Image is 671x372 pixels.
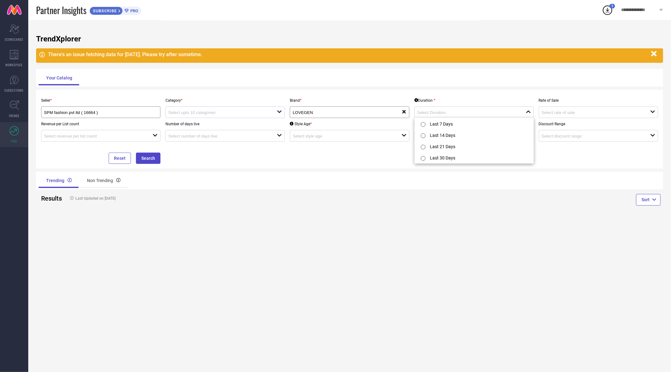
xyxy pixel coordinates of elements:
span: FWD [11,139,17,143]
input: Select upto 10 categories [168,110,266,115]
input: Select style age [293,134,391,138]
li: Last 30 Days [415,152,533,163]
div: LOVEGEN [293,109,401,115]
h2: Results [41,195,62,202]
p: Seller [41,98,160,103]
span: SCORECARDS [5,37,24,42]
div: SPM fashion pvt ltd ( 16664 ) [44,109,158,115]
li: Last 21 Days [415,141,533,152]
button: Search [136,153,160,164]
input: Select brands [293,110,391,115]
p: Number of days live [165,122,285,126]
a: SUBSCRIBEPRO [89,5,141,15]
input: Select number of days live [168,134,266,138]
button: Reset [109,153,131,164]
div: Non Trending [79,173,128,188]
span: SUBSCRIBE [90,8,118,13]
p: Revenue per List count [41,122,160,126]
span: Partner Insights [36,4,86,17]
h1: TrendXplorer [36,35,663,43]
span: TRENDS [9,113,19,118]
input: Select seller [44,110,146,115]
span: WORKSPACE [6,62,23,67]
span: SUGGESTIONS [5,88,24,93]
input: Select rate of sale [542,110,640,115]
p: Discount Range [539,122,658,126]
button: Sort [636,194,661,205]
input: Select discount range [542,134,640,138]
div: Open download list [602,4,613,16]
div: Style Age [290,122,312,126]
li: Last 7 Days [415,118,533,129]
span: PRO [129,8,138,13]
h4: Last Updated on [DATE] [67,196,319,201]
div: Your Catalog [39,70,80,85]
div: Trending [39,173,79,188]
input: Select Duration [417,110,515,115]
span: 1 [611,4,613,8]
p: Rate of Sale [539,98,658,103]
input: Select revenue per list count [44,134,142,138]
p: Category [165,98,285,103]
div: There's an issue fetching data for [DATE]. Please try after sometime. [48,51,648,57]
div: Duration [414,98,436,103]
li: Last 14 Days [415,129,533,141]
p: Brand [290,98,409,103]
